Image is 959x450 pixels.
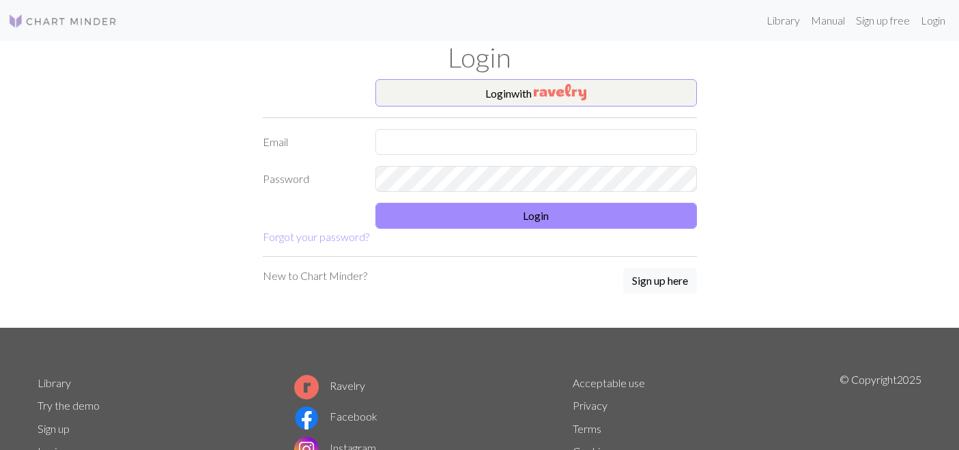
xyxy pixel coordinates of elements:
[375,79,697,107] button: Loginwith
[915,7,951,34] a: Login
[255,129,367,155] label: Email
[805,7,850,34] a: Manual
[761,7,805,34] a: Library
[850,7,915,34] a: Sign up free
[8,13,117,29] img: Logo
[573,422,601,435] a: Terms
[255,166,367,192] label: Password
[263,268,367,284] p: New to Chart Minder?
[294,375,319,399] img: Ravelry logo
[623,268,697,294] button: Sign up here
[29,41,930,74] h1: Login
[573,376,645,389] a: Acceptable use
[623,268,697,295] a: Sign up here
[573,399,607,412] a: Privacy
[263,230,369,243] a: Forgot your password?
[294,379,365,392] a: Ravelry
[294,406,319,430] img: Facebook logo
[38,422,70,435] a: Sign up
[294,410,377,423] a: Facebook
[38,376,71,389] a: Library
[375,203,697,229] button: Login
[38,399,100,412] a: Try the demo
[534,84,586,100] img: Ravelry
